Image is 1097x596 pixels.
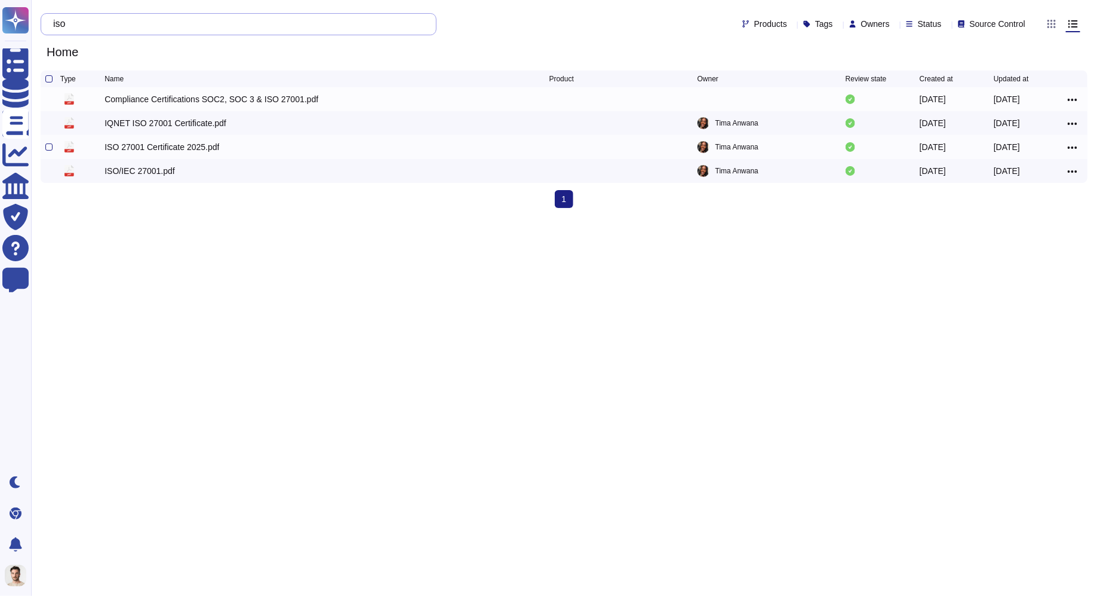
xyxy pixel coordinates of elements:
span: Created at [920,75,953,82]
div: ISO/IEC 27001.pdf [105,165,175,177]
span: Updated at [994,75,1029,82]
div: Compliance Certifications SOC2, SOC 3 & ISO 27001.pdf [105,93,318,105]
span: Home [41,43,84,61]
div: [DATE] [920,117,946,129]
div: [DATE] [994,117,1020,129]
div: [DATE] [994,141,1020,153]
div: [DATE] [920,165,946,177]
span: Products [754,20,787,28]
span: Owner [697,75,718,82]
img: user [697,141,709,153]
span: 1 [555,190,574,208]
span: Tags [815,20,833,28]
span: Source Control [970,20,1025,28]
div: [DATE] [994,93,1020,105]
div: ISO 27001 Certificate 2025.pdf [105,141,219,153]
span: Name [105,75,124,82]
span: Tima Anwana [715,165,758,177]
span: Owners [861,20,890,28]
span: Tima Anwana [715,141,758,153]
div: [DATE] [920,141,946,153]
div: IQNET ISO 27001 Certificate.pdf [105,117,226,129]
button: user [2,563,35,589]
img: user [697,165,709,177]
img: user [5,565,26,586]
div: [DATE] [920,93,946,105]
span: Product [549,75,574,82]
div: [DATE] [994,165,1020,177]
span: Review state [846,75,887,82]
span: Tima Anwana [715,117,758,129]
span: Status [918,20,942,28]
img: user [697,117,709,129]
span: Type [60,75,76,82]
input: Search by keywords [47,14,424,35]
